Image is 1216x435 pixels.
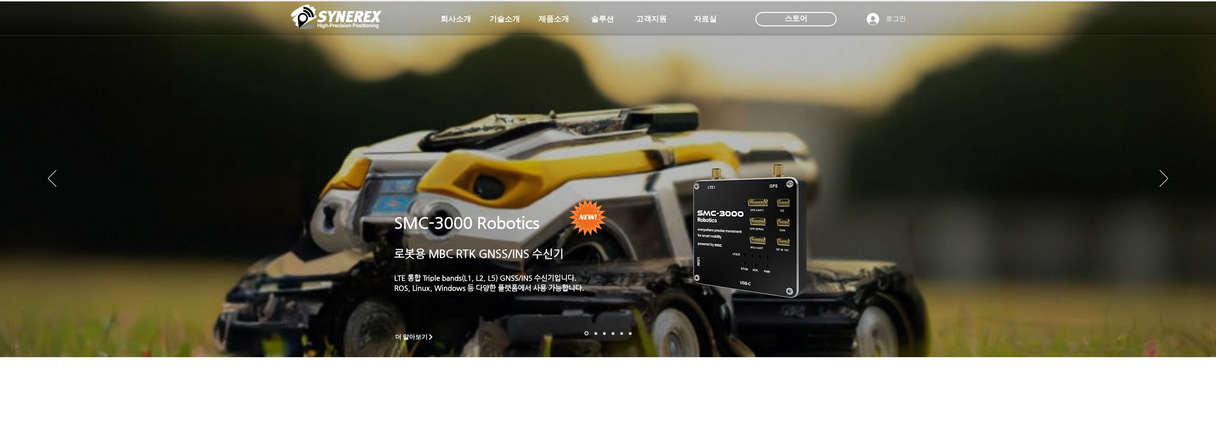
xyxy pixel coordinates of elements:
nav: 슬라이드 [581,331,635,336]
img: 씨너렉스_White_simbol_대지 1.png [291,2,382,31]
a: 회사소개 [432,10,480,29]
a: 자율주행 [612,332,614,335]
span: 자료실 [694,14,717,24]
a: 로봇 [620,332,623,335]
img: KakaoTalk_20241224_155801212.png [680,149,821,309]
span: 제품소개 [538,14,569,24]
a: SMC-3000 Robotics [394,214,539,232]
a: 로봇- SMC 2000 [584,331,589,336]
span: 스토어 [785,13,807,24]
a: ROS, Linux, Windows 등 다양한 플랫폼에서 사용 가능합니다. [394,284,584,292]
span: 고객지원 [636,14,667,24]
span: 로그인 [882,14,909,24]
a: 제품소개 [530,10,578,29]
button: 다음 [1160,170,1168,188]
button: 이전 [48,170,56,188]
a: 정밀농업 [629,332,632,335]
button: 로그인 [860,10,913,28]
a: 로봇용 MBC RTK GNSS/INS 수신기 [394,247,564,260]
a: 솔루션 [579,10,626,29]
span: 회사소개 [441,14,471,24]
a: LTE 통합 Triple bands(L1, L2, L5) GNSS/INS 수신기입니다. [394,274,577,282]
span: 더 알아보기 [395,333,428,341]
a: 자료실 [681,10,729,29]
a: 고객지원 [627,10,675,29]
a: 기술소개 [481,10,528,29]
span: 기술소개 [489,14,520,24]
div: 스토어 [755,12,837,26]
a: 더 알아보기 [391,331,439,343]
span: 솔루션 [591,14,614,24]
a: 드론 8 - SMC 2000 [594,332,597,335]
a: 측량 IoT [603,332,606,335]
